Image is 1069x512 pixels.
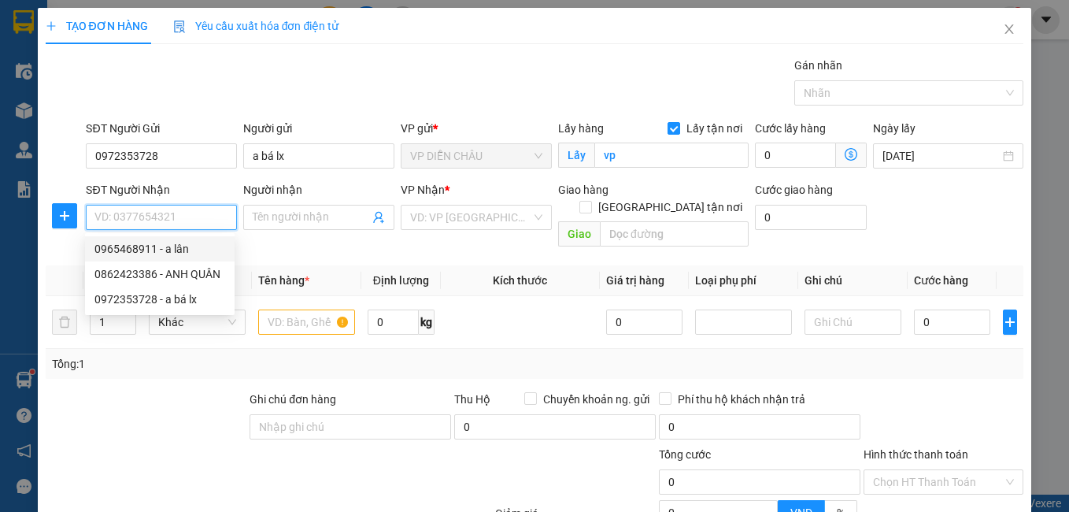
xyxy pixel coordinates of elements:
[755,143,836,168] input: Cước lấy hàng
[410,144,542,168] span: VP DIỄN CHÂU
[755,205,867,230] input: Cước giao hàng
[606,310,683,335] input: 0
[914,274,968,287] span: Cước hàng
[755,184,833,196] label: Cước giao hàng
[250,414,451,440] input: Ghi chú đơn hàng
[85,287,235,312] div: 0972353728 - a bá lx
[158,310,236,334] span: Khác
[1003,23,1015,35] span: close
[53,210,76,222] span: plus
[592,198,749,216] span: [GEOGRAPHIC_DATA] tận nơi
[558,143,594,168] span: Lấy
[373,274,429,287] span: Định lượng
[659,448,711,461] span: Tổng cước
[755,122,826,135] label: Cước lấy hàng
[46,20,57,32] span: plus
[680,120,749,137] span: Lấy tận nơi
[250,393,336,406] label: Ghi chú đơn hàng
[805,310,901,335] input: Ghi Chú
[52,310,77,335] button: delete
[26,67,142,121] span: [GEOGRAPHIC_DATA], [GEOGRAPHIC_DATA] ↔ [GEOGRAPHIC_DATA]
[173,20,339,32] span: Yêu cầu xuất hóa đơn điện tử
[401,184,445,196] span: VP Nhận
[258,274,309,287] span: Tên hàng
[258,310,355,335] input: VD: Bàn, Ghế
[987,8,1031,52] button: Close
[94,265,225,283] div: 0862423386 - ANH QUÂN
[52,355,414,373] div: Tổng: 1
[882,147,1001,165] input: Ngày lấy
[94,240,225,258] div: 0965468911 - a lân
[558,184,608,196] span: Giao hàng
[86,181,237,198] div: SĐT Người Nhận
[8,85,23,163] img: logo
[85,236,235,262] div: 0965468911 - a lân
[85,262,235,287] div: 0862423386 - ANH QUÂN
[798,265,908,296] th: Ghi chú
[1003,310,1017,335] button: plus
[537,391,656,408] span: Chuyển khoản ng. gửi
[28,13,141,64] strong: CHUYỂN PHÁT NHANH AN PHÚ QUÝ
[493,274,547,287] span: Kích thước
[94,291,225,308] div: 0972353728 - a bá lx
[845,148,857,161] span: dollar-circle
[86,120,237,137] div: SĐT Người Gửi
[873,122,915,135] label: Ngày lấy
[372,211,385,224] span: user-add
[243,181,394,198] div: Người nhận
[173,20,186,33] img: icon
[419,310,435,335] span: kg
[689,265,798,296] th: Loại phụ phí
[558,122,604,135] span: Lấy hàng
[454,393,490,406] span: Thu Hộ
[600,221,749,247] input: Dọc đường
[243,120,394,137] div: Người gửi
[671,391,812,408] span: Phí thu hộ khách nhận trả
[46,20,148,32] span: TẠO ĐƠN HÀNG
[864,448,968,461] label: Hình thức thanh toán
[52,203,77,228] button: plus
[401,120,552,137] div: VP gửi
[558,221,600,247] span: Giao
[1004,316,1016,328] span: plus
[794,59,842,72] label: Gán nhãn
[606,274,664,287] span: Giá trị hàng
[594,143,749,168] input: Lấy tận nơi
